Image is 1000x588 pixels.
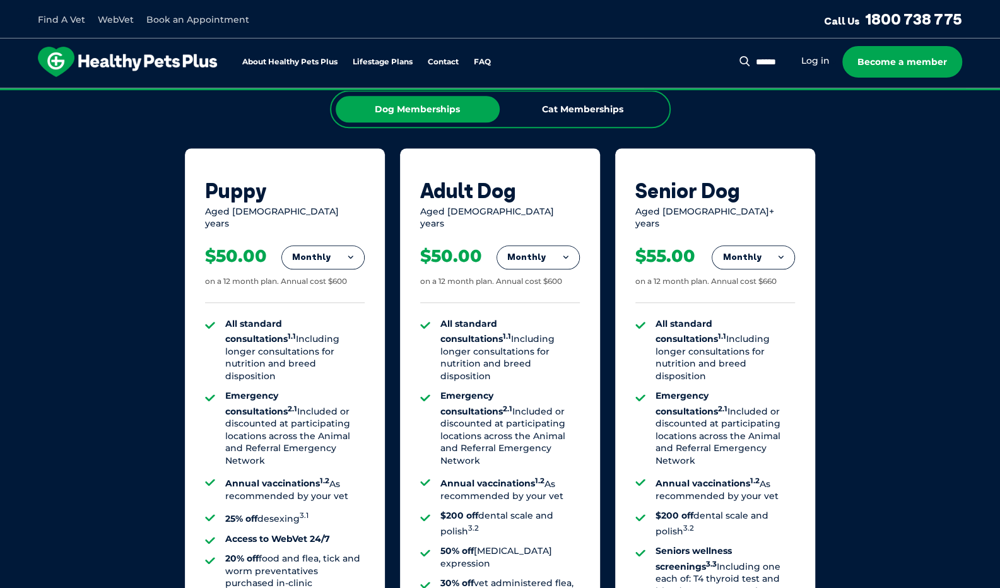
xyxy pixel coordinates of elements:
sup: 1.1 [288,331,296,340]
li: As recommended by your vet [656,475,795,503]
div: Senior Dog [635,179,795,203]
sup: 1.2 [750,476,760,485]
sup: 3.1 [300,511,309,520]
li: Included or discounted at participating locations across the Animal and Referral Emergency Network [225,390,365,467]
a: Contact [428,58,459,66]
li: Included or discounted at participating locations across the Animal and Referral Emergency Network [440,390,580,467]
div: $55.00 [635,245,695,267]
div: Aged [DEMOGRAPHIC_DATA] years [420,206,580,230]
strong: All standard consultations [440,318,511,344]
a: Lifestage Plans [353,58,413,66]
strong: Emergency consultations [656,390,727,416]
div: on a 12 month plan. Annual cost $660 [635,276,777,287]
a: About Healthy Pets Plus [242,58,338,66]
strong: $200 off [440,510,478,521]
div: on a 12 month plan. Annual cost $600 [205,276,347,287]
li: Included or discounted at participating locations across the Animal and Referral Emergency Network [656,390,795,467]
strong: Emergency consultations [440,390,512,416]
div: on a 12 month plan. Annual cost $600 [420,276,562,287]
li: Including longer consultations for nutrition and breed disposition [440,318,580,383]
a: Become a member [842,46,962,78]
a: Book an Appointment [146,14,249,25]
sup: 1.2 [320,476,329,485]
sup: 2.1 [503,404,512,413]
a: Call Us1800 738 775 [824,9,962,28]
strong: All standard consultations [656,318,726,344]
sup: 3.3 [706,559,717,568]
sup: 2.1 [288,404,297,413]
strong: Annual vaccinations [225,478,329,489]
button: Monthly [712,246,794,269]
img: hpp-logo [38,47,217,77]
strong: Seniors wellness screenings [656,545,732,572]
sup: 1.2 [535,476,544,485]
li: dental scale and polish [440,510,580,538]
li: Including longer consultations for nutrition and breed disposition [225,318,365,383]
strong: Annual vaccinations [656,478,760,489]
li: [MEDICAL_DATA] expression [440,545,580,570]
a: WebVet [98,14,134,25]
strong: Annual vaccinations [440,478,544,489]
div: Adult Dog [420,179,580,203]
button: Monthly [282,246,364,269]
button: Monthly [497,246,579,269]
strong: 25% off [225,513,257,524]
li: desexing [225,510,365,525]
a: Log in [801,55,830,67]
div: Dog Memberships [336,96,500,122]
strong: Access to WebVet 24/7 [225,533,330,544]
sup: 1.1 [718,331,726,340]
div: Aged [DEMOGRAPHIC_DATA] years [205,206,365,230]
button: Search [737,55,753,68]
strong: 50% off [440,545,474,556]
sup: 2.1 [718,404,727,413]
sup: 1.1 [503,331,511,340]
li: Including longer consultations for nutrition and breed disposition [656,318,795,383]
a: Find A Vet [38,14,85,25]
div: Puppy [205,179,365,203]
strong: 20% off [225,553,259,564]
strong: Emergency consultations [225,390,297,416]
sup: 3.2 [683,524,694,532]
li: As recommended by your vet [225,475,365,503]
div: Aged [DEMOGRAPHIC_DATA]+ years [635,206,795,230]
li: dental scale and polish [656,510,795,538]
strong: All standard consultations [225,318,296,344]
li: As recommended by your vet [440,475,580,503]
div: $50.00 [205,245,267,267]
strong: $200 off [656,510,693,521]
a: FAQ [474,58,491,66]
div: $50.00 [420,245,482,267]
sup: 3.2 [468,524,479,532]
div: Cat Memberships [501,96,665,122]
span: Call Us [824,15,860,27]
span: Proactive, preventative wellness program designed to keep your pet healthier and happier for longer [264,88,736,100]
